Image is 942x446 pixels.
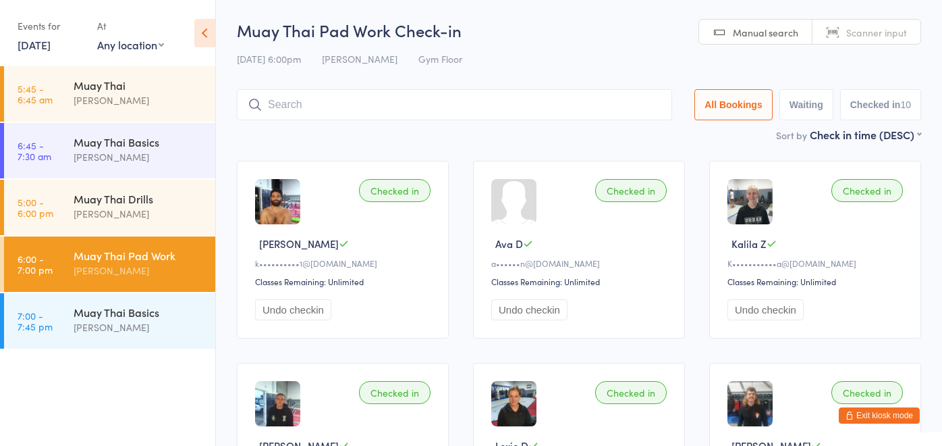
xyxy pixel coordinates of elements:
span: Manual search [733,26,798,39]
span: [PERSON_NAME] [259,237,339,251]
span: Gym Floor [418,52,462,66]
div: Classes Remaining: Unlimited [491,276,671,287]
time: 5:00 - 6:00 pm [18,197,53,218]
a: 5:45 -6:45 amMuay Thai[PERSON_NAME] [4,66,215,122]
button: Undo checkin [255,299,331,320]
a: 5:00 -6:00 pmMuay Thai Drills[PERSON_NAME] [4,180,215,235]
div: Checked in [595,381,667,404]
span: Scanner input [846,26,907,39]
div: Checked in [595,179,667,202]
div: [PERSON_NAME] [74,149,204,165]
span: Kalila Z [731,237,767,251]
div: K•••••••••••a@[DOMAIN_NAME] [727,257,907,269]
button: Checked in10 [840,89,921,120]
div: [PERSON_NAME] [74,93,204,108]
div: Muay Thai Basics [74,134,204,149]
div: Checked in [831,179,903,202]
div: Classes Remaining: Unlimited [255,276,435,287]
div: At [97,15,164,37]
div: [PERSON_NAME] [74,206,204,222]
div: Muay Thai Basics [74,305,204,320]
span: [DATE] 6:00pm [237,52,301,66]
label: Sort by [776,128,807,142]
time: 6:45 - 7:30 am [18,140,51,162]
input: Search [237,89,672,120]
div: a••••••n@[DOMAIN_NAME] [491,257,671,269]
div: Checked in [359,179,431,202]
img: image1717484977.png [727,179,773,224]
div: Events for [18,15,84,37]
a: [DATE] [18,37,51,52]
img: image1718135749.png [727,381,773,426]
div: [PERSON_NAME] [74,320,204,335]
a: 7:00 -7:45 pmMuay Thai Basics[PERSON_NAME] [4,293,215,349]
time: 5:45 - 6:45 am [18,83,53,105]
img: image1725268638.png [255,179,300,224]
div: Checked in [359,381,431,404]
div: [PERSON_NAME] [74,263,204,278]
button: All Bookings [694,89,773,120]
button: Waiting [779,89,833,120]
div: k••••••••••1@[DOMAIN_NAME] [255,257,435,269]
div: Any location [97,37,164,52]
div: 10 [900,99,911,110]
div: Classes Remaining: Unlimited [727,276,907,287]
a: 6:00 -7:00 pmMuay Thai Pad Work[PERSON_NAME] [4,237,215,292]
time: 6:00 - 7:00 pm [18,253,53,275]
div: Checked in [831,381,903,404]
img: image1719816894.png [255,381,300,426]
a: 6:45 -7:30 amMuay Thai Basics[PERSON_NAME] [4,123,215,178]
button: Undo checkin [491,299,567,320]
div: Check in time (DESC) [810,127,921,142]
button: Exit kiosk mode [839,407,920,424]
time: 7:00 - 7:45 pm [18,310,53,332]
img: image1724702049.png [491,381,536,426]
div: Muay Thai Pad Work [74,248,204,263]
div: Muay Thai [74,78,204,93]
span: Ava D [495,237,523,251]
div: Muay Thai Drills [74,191,204,206]
button: Undo checkin [727,299,804,320]
span: [PERSON_NAME] [322,52,397,66]
h2: Muay Thai Pad Work Check-in [237,19,921,41]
